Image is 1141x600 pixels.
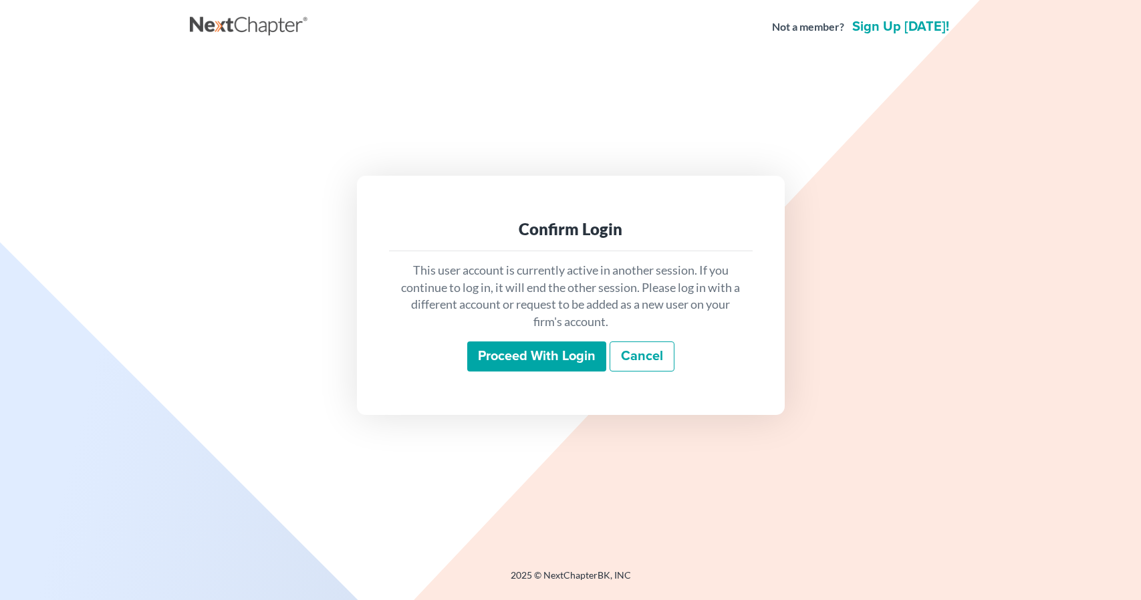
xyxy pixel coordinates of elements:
[610,341,674,372] a: Cancel
[400,262,742,331] p: This user account is currently active in another session. If you continue to log in, it will end ...
[850,20,952,33] a: Sign up [DATE]!
[467,341,606,372] input: Proceed with login
[772,19,844,35] strong: Not a member?
[400,218,742,240] div: Confirm Login
[190,569,952,593] div: 2025 © NextChapterBK, INC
